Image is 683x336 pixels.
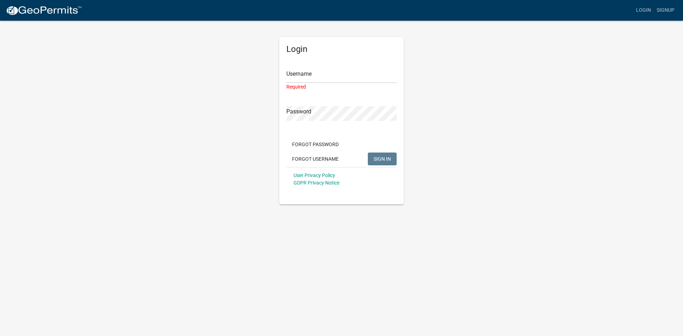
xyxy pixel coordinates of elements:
button: SIGN IN [368,153,397,165]
button: Forgot Username [286,153,344,165]
a: Login [633,4,654,17]
span: SIGN IN [374,156,391,161]
a: GDPR Privacy Notice [293,180,339,186]
a: Signup [654,4,677,17]
button: Forgot Password [286,138,344,151]
h5: Login [286,44,397,54]
div: Required [286,83,397,91]
a: User Privacy Policy [293,172,335,178]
